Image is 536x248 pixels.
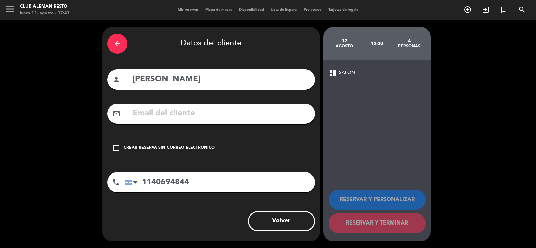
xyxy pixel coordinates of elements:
[360,32,393,55] div: 12:30
[125,172,140,192] div: Argentina: +54
[5,4,15,16] button: menu
[5,4,15,14] i: menu
[174,8,202,12] span: Mis reservas
[125,172,315,192] input: Número de teléfono...
[236,8,267,12] span: Disponibilidad
[300,8,325,12] span: Pre-acceso
[124,145,215,151] div: Crear reserva sin correo electrónico
[328,38,361,44] div: 12
[112,76,120,84] i: person
[339,69,357,77] span: SALON-
[20,10,70,17] div: lunes 11. agosto - 17:47
[464,6,472,14] i: add_circle_outline
[112,110,120,118] i: mail_outline
[107,32,315,55] div: Datos del cliente
[393,44,425,49] div: personas
[482,6,490,14] i: exit_to_app
[202,8,236,12] span: Mapa de mesas
[329,213,426,233] button: RESERVAR Y TERMINAR
[325,8,362,12] span: Tarjetas de regalo
[393,38,425,44] div: 4
[112,144,120,152] i: check_box_outline_blank
[20,3,70,10] div: Club aleman resto
[132,107,310,120] input: Email del cliente
[518,6,526,14] i: search
[267,8,300,12] span: Lista de Espera
[500,6,508,14] i: turned_in_not
[248,211,315,231] button: Volver
[328,44,361,49] div: agosto
[132,72,310,86] input: Nombre del cliente
[329,69,337,77] span: dashboard
[112,178,120,186] i: phone
[113,40,121,48] i: arrow_back
[329,190,426,210] button: RESERVAR Y PERSONALIZAR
